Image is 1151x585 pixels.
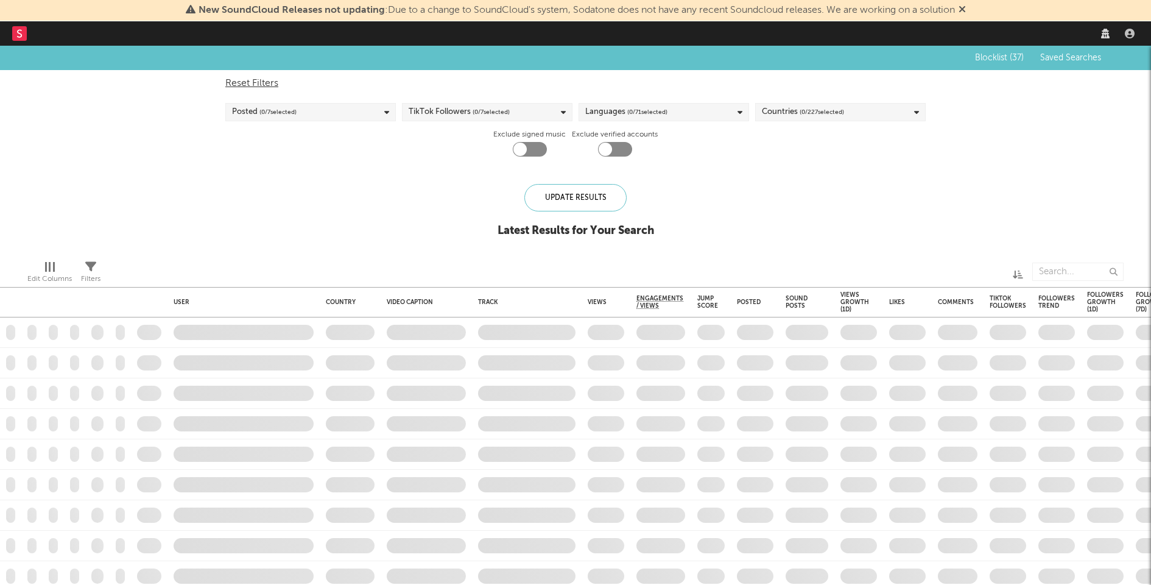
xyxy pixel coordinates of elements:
div: Edit Columns [27,257,72,292]
div: Jump Score [697,295,718,310]
input: Search... [1032,263,1124,281]
span: ( 0 / 7 selected) [473,105,510,119]
div: Posted [232,105,297,119]
div: Edit Columns [27,272,72,286]
span: : Due to a change to SoundCloud's system, Sodatone does not have any recent Soundcloud releases. ... [199,5,955,15]
div: TikTok Followers [409,105,510,119]
span: ( 0 / 7 selected) [259,105,297,119]
div: User [174,299,308,306]
div: Sound Posts [786,295,810,310]
div: Followers Trend [1038,295,1075,310]
span: Blocklist [975,54,1024,62]
div: TikTok Followers [990,295,1026,310]
span: Engagements / Views [636,295,683,310]
div: Filters [81,272,100,286]
div: Reset Filters [225,76,926,91]
button: Saved Searches [1037,53,1103,63]
span: New SoundCloud Releases not updating [199,5,385,15]
div: Country [326,299,368,306]
span: Saved Searches [1040,54,1103,62]
div: Comments [938,299,974,306]
div: Likes [889,299,907,306]
div: Posted [737,299,767,306]
div: Track [478,299,569,306]
div: Video Caption [387,299,448,306]
span: Dismiss [959,5,966,15]
span: ( 0 / 71 selected) [627,105,667,119]
label: Exclude verified accounts [572,127,658,142]
div: Views Growth (1d) [840,291,869,313]
label: Exclude signed music [493,127,566,142]
div: Views [588,299,607,306]
span: ( 0 / 227 selected) [800,105,844,119]
div: Latest Results for Your Search [498,224,654,238]
span: ( 37 ) [1010,54,1024,62]
div: Filters [81,257,100,292]
div: Languages [585,105,667,119]
div: Update Results [524,184,627,211]
div: Countries [762,105,844,119]
div: Followers Growth (1d) [1087,291,1124,313]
